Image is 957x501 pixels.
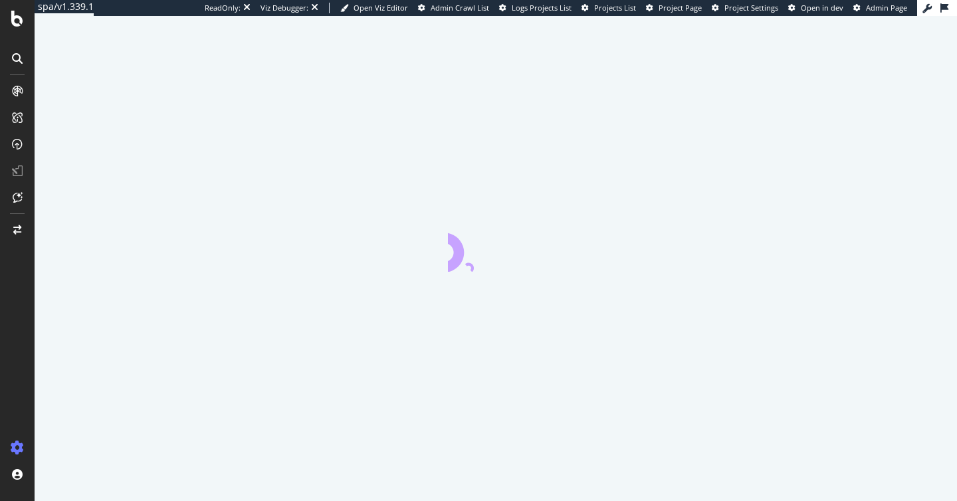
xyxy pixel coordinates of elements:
[512,3,572,13] span: Logs Projects List
[659,3,702,13] span: Project Page
[418,3,489,13] a: Admin Crawl List
[866,3,907,13] span: Admin Page
[354,3,408,13] span: Open Viz Editor
[724,3,778,13] span: Project Settings
[646,3,702,13] a: Project Page
[261,3,308,13] div: Viz Debugger:
[431,3,489,13] span: Admin Crawl List
[340,3,408,13] a: Open Viz Editor
[582,3,636,13] a: Projects List
[448,224,544,272] div: animation
[801,3,843,13] span: Open in dev
[788,3,843,13] a: Open in dev
[853,3,907,13] a: Admin Page
[594,3,636,13] span: Projects List
[205,3,241,13] div: ReadOnly:
[712,3,778,13] a: Project Settings
[499,3,572,13] a: Logs Projects List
